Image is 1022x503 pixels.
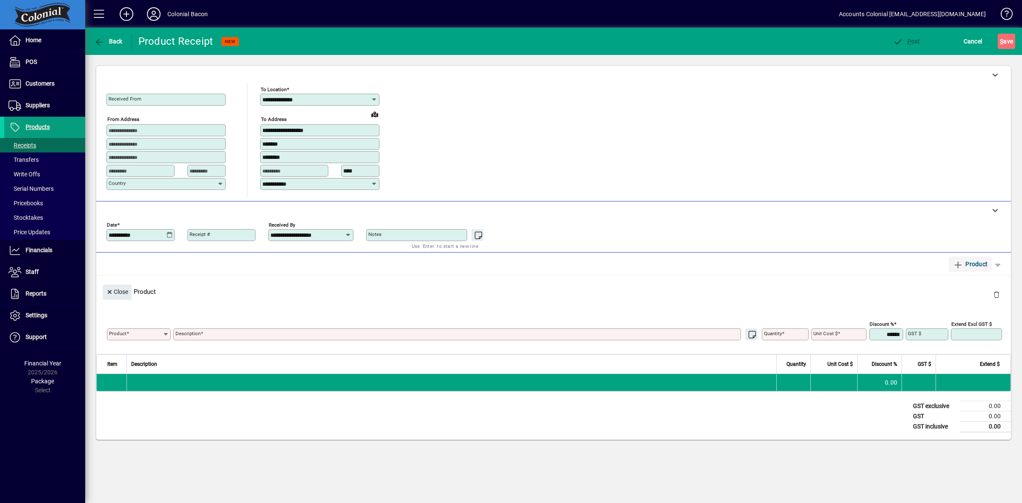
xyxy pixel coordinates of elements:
mat-label: GST $ [908,331,921,336]
button: Back [92,34,125,49]
app-page-header-button: Close [100,287,134,295]
span: Serial Numbers [9,185,54,192]
span: Description [131,359,157,369]
a: Transfers [4,152,85,167]
mat-label: Country [109,180,126,186]
a: Price Updates [4,225,85,239]
a: Customers [4,73,85,95]
mat-label: To location [261,86,287,92]
a: Settings [4,305,85,326]
td: GST exclusive [909,401,960,411]
mat-label: Unit Cost $ [813,331,838,336]
td: 0.00 [857,374,901,391]
span: NEW [225,39,235,44]
a: View on map [368,107,382,121]
span: Products [26,124,50,130]
a: Stocktakes [4,210,85,225]
div: Accounts Colonial [EMAIL_ADDRESS][DOMAIN_NAME] [839,7,986,21]
span: Reports [26,290,46,297]
td: 0.00 [960,421,1011,432]
a: Serial Numbers [4,181,85,196]
span: Extend $ [980,359,1000,369]
button: Close [103,285,132,300]
mat-label: Date [107,221,117,227]
app-page-header-button: Delete [986,290,1007,298]
mat-label: Receipt # [189,231,210,237]
span: Discount % [872,359,897,369]
span: Package [31,378,54,385]
span: Quantity [787,359,806,369]
span: Financials [26,247,52,253]
span: Write Offs [9,171,40,178]
mat-hint: Use 'Enter' to start a new line [412,241,479,251]
mat-label: Product [109,331,126,336]
div: Colonial Bacon [167,7,208,21]
span: P [907,38,911,45]
a: Pricebooks [4,196,85,210]
span: Staff [26,268,39,275]
a: Home [4,30,85,51]
div: Product [96,276,1011,307]
button: Delete [986,285,1007,305]
a: Staff [4,262,85,283]
span: GST $ [918,359,931,369]
span: POS [26,58,37,65]
td: GST [909,411,960,421]
a: Financials [4,240,85,261]
a: Knowledge Base [994,2,1011,29]
span: Customers [26,80,55,87]
span: ost [893,38,920,45]
span: Item [107,359,118,369]
button: Profile [140,6,167,22]
a: POS [4,52,85,73]
button: Add [113,6,140,22]
mat-label: Discount % [870,321,894,327]
mat-label: Quantity [764,331,782,336]
a: Receipts [4,138,85,152]
td: 0.00 [960,401,1011,411]
span: Suppliers [26,102,50,109]
a: Reports [4,283,85,305]
mat-label: Received by [269,221,295,227]
button: Cancel [962,34,985,49]
span: Home [26,37,41,43]
span: Close [106,285,128,299]
span: Stocktakes [9,214,43,221]
mat-label: Description [175,331,201,336]
a: Suppliers [4,95,85,116]
mat-label: Notes [368,231,382,237]
span: Settings [26,312,47,319]
span: Unit Cost $ [827,359,853,369]
mat-label: Extend excl GST $ [951,321,992,327]
button: Save [998,34,1015,49]
a: Write Offs [4,167,85,181]
span: Financial Year [24,360,61,367]
td: GST inclusive [909,421,960,432]
td: 0.00 [960,411,1011,421]
button: Post [890,34,922,49]
a: Support [4,327,85,348]
div: Product Receipt [138,34,213,48]
span: Support [26,333,47,340]
app-page-header-button: Back [85,34,132,49]
span: ave [1000,34,1013,48]
span: Transfers [9,156,39,163]
mat-label: Received From [109,96,141,102]
span: Pricebooks [9,200,43,207]
span: Cancel [964,34,982,48]
span: S [1000,38,1003,45]
span: Price Updates [9,229,50,236]
span: Back [94,38,123,45]
span: Receipts [9,142,36,149]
